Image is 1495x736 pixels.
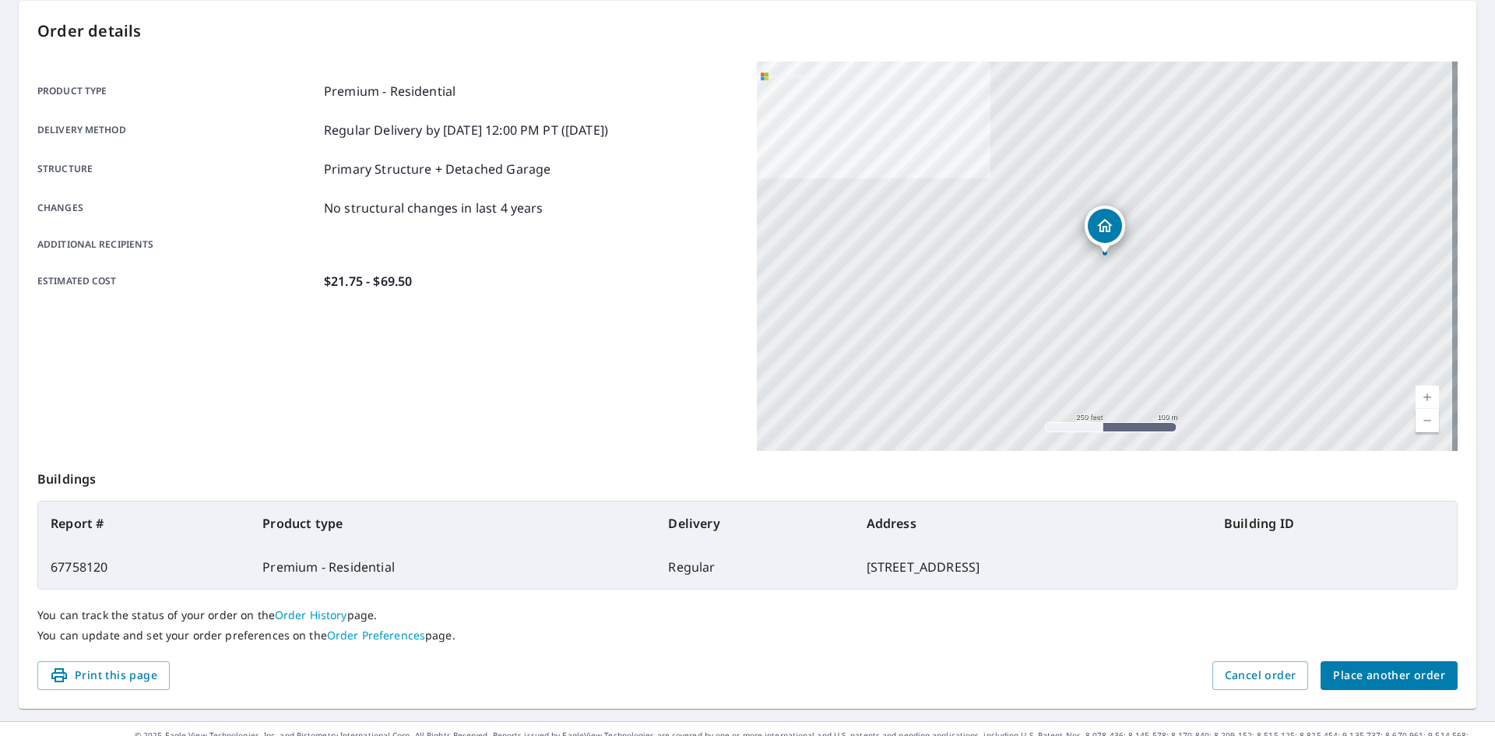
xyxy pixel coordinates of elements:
[324,160,551,178] p: Primary Structure + Detached Garage
[324,121,608,139] p: Regular Delivery by [DATE] 12:00 PM PT ([DATE])
[1333,666,1445,685] span: Place another order
[656,545,853,589] td: Regular
[854,545,1212,589] td: [STREET_ADDRESS]
[37,451,1458,501] p: Buildings
[854,502,1212,545] th: Address
[37,160,318,178] p: Structure
[37,272,318,291] p: Estimated cost
[656,502,853,545] th: Delivery
[37,199,318,217] p: Changes
[37,121,318,139] p: Delivery method
[37,238,318,252] p: Additional recipients
[324,82,456,100] p: Premium - Residential
[38,545,250,589] td: 67758120
[50,666,157,685] span: Print this page
[275,607,347,622] a: Order History
[327,628,425,643] a: Order Preferences
[37,19,1458,43] p: Order details
[1416,409,1439,432] a: Current Level 17, Zoom Out
[324,199,543,217] p: No structural changes in last 4 years
[37,608,1458,622] p: You can track the status of your order on the page.
[1212,661,1309,690] button: Cancel order
[37,629,1458,643] p: You can update and set your order preferences on the page.
[1225,666,1296,685] span: Cancel order
[250,545,656,589] td: Premium - Residential
[324,272,412,291] p: $21.75 - $69.50
[37,661,170,690] button: Print this page
[1085,206,1125,254] div: Dropped pin, building 1, Residential property, 566 Borraclough Ave NW Palm Bay, FL 32907
[1212,502,1457,545] th: Building ID
[1416,386,1439,409] a: Current Level 17, Zoom In
[250,502,656,545] th: Product type
[37,82,318,100] p: Product type
[1321,661,1458,690] button: Place another order
[38,502,250,545] th: Report #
